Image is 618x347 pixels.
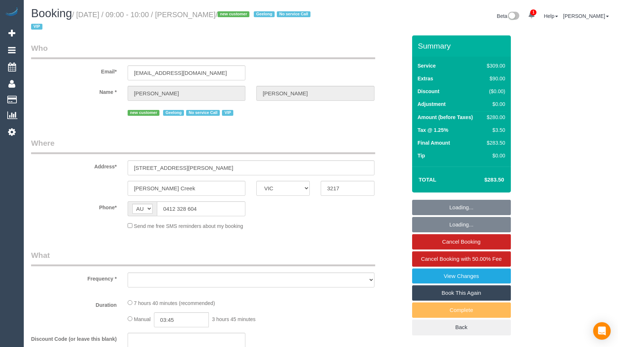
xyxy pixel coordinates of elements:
label: Service [418,62,436,69]
div: $309.00 [484,62,505,69]
span: VIP [222,110,233,116]
label: Address* [26,160,122,170]
img: New interface [507,12,519,21]
div: Open Intercom Messenger [593,322,611,340]
legend: What [31,250,375,266]
label: Adjustment [418,100,446,108]
div: $283.50 [484,139,505,146]
input: Post Code* [321,181,374,196]
a: 1 [524,7,539,23]
span: Manual [134,316,151,322]
legend: Where [31,138,375,154]
input: Last Name* [256,86,374,101]
span: No service Call [186,110,220,116]
label: Tax @ 1.25% [418,126,448,134]
input: First Name* [128,86,245,101]
a: View Changes [412,268,511,284]
label: Extras [418,75,433,82]
legend: Who [31,43,375,59]
img: Automaid Logo [4,7,19,18]
a: Cancel Booking [412,234,511,249]
label: Name * [26,86,122,96]
h4: $283.50 [462,177,504,183]
div: $90.00 [484,75,505,82]
div: $3.50 [484,126,505,134]
h3: Summary [418,42,507,50]
span: Cancel Booking with 50.00% Fee [421,256,502,262]
span: 7 hours 40 minutes (recommended) [134,300,215,306]
span: Send me free SMS reminders about my booking [134,223,243,229]
input: Email* [128,65,245,80]
span: 3 hours 45 minutes [212,316,256,322]
span: Booking [31,7,72,20]
span: VIP [31,24,42,30]
a: Cancel Booking with 50.00% Fee [412,251,511,267]
label: Duration [26,299,122,309]
input: Suburb* [128,181,245,196]
a: [PERSON_NAME] [563,13,609,19]
span: No service Call [277,11,310,17]
label: Email* [26,65,122,75]
label: Amount (before Taxes) [418,114,473,121]
span: new customer [128,110,159,116]
label: Tip [418,152,425,159]
label: Discount Code (or leave this blank) [26,333,122,343]
a: Book This Again [412,285,511,301]
a: Back [412,320,511,335]
strong: Total [419,176,437,183]
span: Geelong [163,110,184,116]
div: $0.00 [484,100,505,108]
a: Beta [497,13,520,19]
label: Frequency * [26,272,122,282]
label: Final Amount [418,139,450,146]
label: Discount [418,88,440,95]
label: Phone* [26,201,122,211]
span: new customer [218,11,249,17]
span: Geelong [254,11,275,17]
div: $0.00 [484,152,505,159]
div: $280.00 [484,114,505,121]
div: ($0.00) [484,88,505,95]
small: / [DATE] / 09:00 - 10:00 / [PERSON_NAME] [31,11,313,31]
input: Phone* [157,201,245,216]
a: Help [544,13,558,19]
span: 1 [530,9,536,15]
